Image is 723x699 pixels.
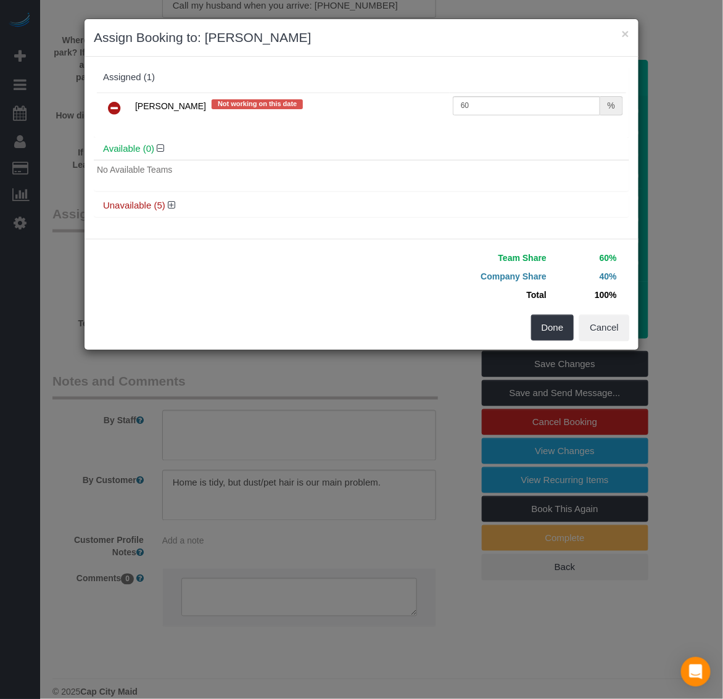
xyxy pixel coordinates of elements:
td: 40% [550,267,620,286]
td: 100% [550,286,620,304]
span: No Available Teams [97,165,172,175]
div: % [600,96,623,115]
td: Team Share [371,249,550,267]
div: Assigned (1) [103,72,620,83]
button: Done [531,315,574,341]
td: 60% [550,249,620,267]
div: Open Intercom Messenger [681,657,711,687]
h4: Available (0) [103,144,620,154]
button: Cancel [579,315,629,341]
h3: Assign Booking to: [PERSON_NAME] [94,28,629,47]
td: Company Share [371,267,550,286]
span: [PERSON_NAME] [135,101,206,111]
span: Not working on this date [212,99,303,109]
h4: Unavailable (5) [103,201,620,211]
td: Total [371,286,550,304]
button: × [622,27,629,40]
